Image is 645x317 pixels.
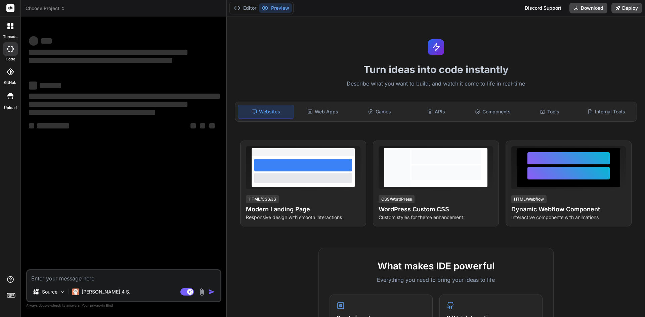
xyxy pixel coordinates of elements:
[330,259,543,273] h2: What makes IDE powerful
[29,82,37,90] span: ‌
[611,3,642,13] button: Deploy
[379,205,493,214] h4: WordPress Custom CSS
[522,105,577,119] div: Tools
[29,58,172,63] span: ‌
[29,36,38,46] span: ‌
[231,63,641,75] h1: Turn ideas into code instantly
[41,38,52,44] span: ‌
[29,102,187,107] span: ‌
[42,288,57,295] p: Source
[82,288,132,295] p: [PERSON_NAME] 4 S..
[231,80,641,88] p: Describe what you want to build, and watch it come to life in real-time
[238,105,294,119] div: Websites
[511,195,547,203] div: HTML/Webflow
[231,3,259,13] button: Editor
[246,205,360,214] h4: Modern Landing Page
[72,288,79,295] img: Claude 4 Sonnet
[4,105,17,111] label: Upload
[29,50,187,55] span: ‌
[29,123,34,128] span: ‌
[208,288,215,295] img: icon
[6,56,15,62] label: code
[198,288,206,296] img: attachment
[90,303,102,307] span: privacy
[511,214,626,221] p: Interactive components with animations
[259,3,292,13] button: Preview
[295,105,351,119] div: Web Apps
[29,94,220,99] span: ‌
[330,276,543,284] p: Everything you need to bring your ideas to life
[3,34,17,40] label: threads
[246,195,279,203] div: HTML/CSS/JS
[37,123,69,128] span: ‌
[26,5,66,12] span: Choose Project
[379,214,493,221] p: Custom styles for theme enhancement
[408,105,464,119] div: APIs
[569,3,607,13] button: Download
[465,105,521,119] div: Components
[379,195,415,203] div: CSS/WordPress
[59,289,65,295] img: Pick Models
[4,80,16,86] label: GitHub
[246,214,360,221] p: Responsive design with smooth interactions
[352,105,407,119] div: Games
[578,105,634,119] div: Internal Tools
[200,123,205,128] span: ‌
[26,302,221,309] p: Always double-check its answers. Your in Bind
[511,205,626,214] h4: Dynamic Webflow Component
[521,3,565,13] div: Discord Support
[190,123,196,128] span: ‌
[29,110,155,115] span: ‌
[40,83,61,88] span: ‌
[209,123,215,128] span: ‌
